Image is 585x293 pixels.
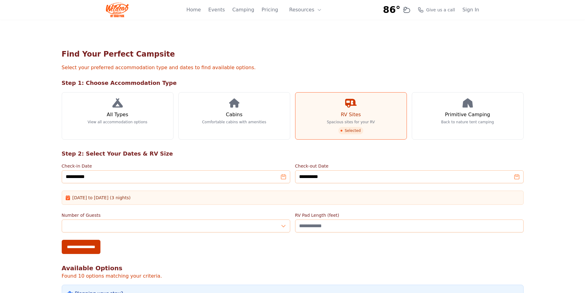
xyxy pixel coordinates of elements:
a: All Types View all accommodation options [62,92,174,140]
a: RV Sites Spacious sites for your RV Selected [295,92,407,140]
img: Wildcat Logo [106,2,129,17]
button: Resources [286,4,326,16]
a: Camping [232,6,254,14]
a: Home [186,6,201,14]
h3: All Types [107,111,128,118]
label: Check-out Date [295,163,524,169]
p: Comfortable cabins with amenities [202,120,266,125]
h2: Available Options [62,264,524,272]
h3: RV Sites [341,111,361,118]
h2: Step 2: Select Your Dates & RV Size [62,149,524,158]
p: Found 10 options matching your criteria. [62,272,524,280]
h2: Step 1: Choose Accommodation Type [62,79,524,87]
p: Select your preferred accommodation type and dates to find available options. [62,64,524,71]
a: Give us a call [418,7,455,13]
p: Spacious sites for your RV [327,120,375,125]
a: Cabins Comfortable cabins with amenities [178,92,290,140]
label: Number of Guests [62,212,290,218]
p: Back to nature tent camping [441,120,494,125]
a: Pricing [262,6,278,14]
a: Primitive Camping Back to nature tent camping [412,92,524,140]
span: 86° [383,4,400,15]
h3: Cabins [226,111,242,118]
label: Check-in Date [62,163,290,169]
span: Give us a call [426,7,455,13]
a: Sign In [462,6,479,14]
label: RV Pad Length (feet) [295,212,524,218]
h3: Primitive Camping [445,111,490,118]
p: View all accommodation options [88,120,147,125]
span: Selected [338,127,363,134]
h1: Find Your Perfect Campsite [62,49,524,59]
a: Events [208,6,225,14]
span: [DATE] to [DATE] (3 nights) [72,195,131,201]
